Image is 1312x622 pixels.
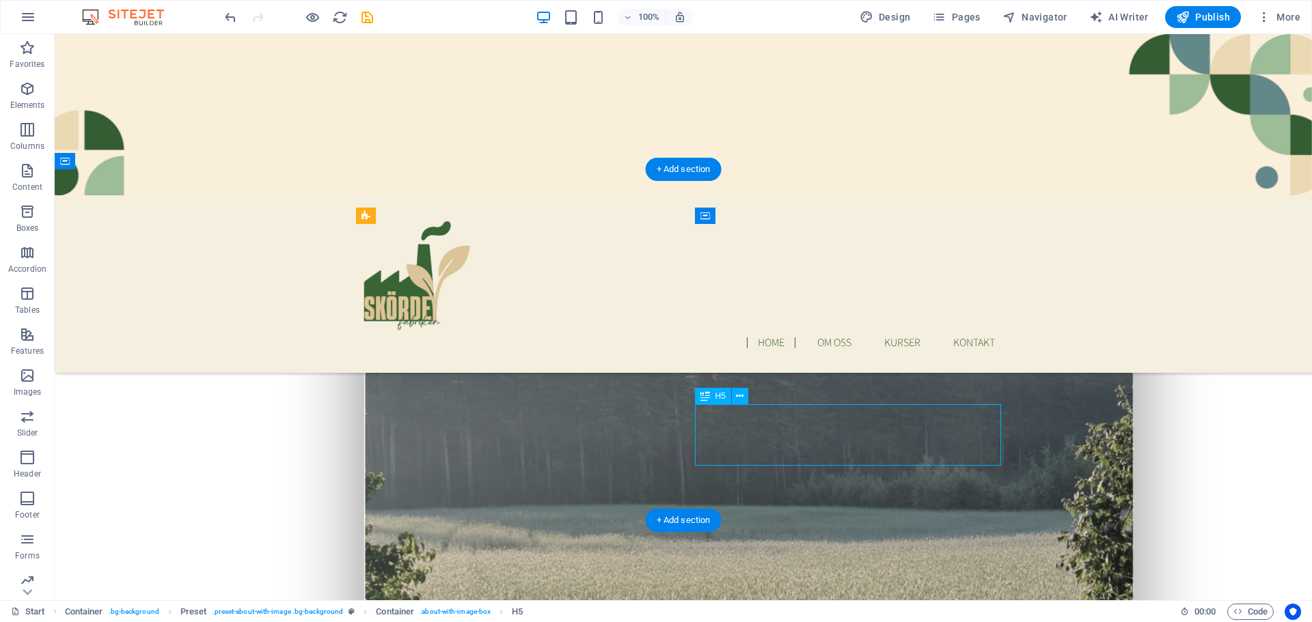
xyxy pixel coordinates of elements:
[109,604,159,620] span: . bg-background
[376,604,414,620] span: Click to select. Double-click to edit
[65,604,523,620] nav: breadcrumb
[11,345,44,356] p: Features
[14,468,41,479] p: Header
[15,509,40,520] p: Footer
[1285,604,1301,620] button: Usercentrics
[65,604,103,620] span: Click to select. Double-click to edit
[359,9,375,25] button: save
[331,9,348,25] button: reload
[715,392,726,400] span: H5
[15,550,40,561] p: Forms
[1233,604,1268,620] span: Code
[420,604,491,620] span: . about-with-image-box
[14,386,42,397] p: Images
[8,264,46,274] p: Accordion
[1180,604,1216,620] h6: Session time
[512,604,523,620] span: Click to select. Double-click to edit
[304,9,320,25] button: Click here to leave preview mode and continue editing
[854,6,916,28] button: Design
[1089,10,1149,24] span: AI Writer
[932,10,980,24] span: Pages
[854,6,916,28] div: Design (Ctrl+Alt+Y)
[1176,10,1230,24] span: Publish
[1165,6,1241,28] button: Publish
[1227,604,1274,620] button: Code
[618,9,666,25] button: 100%
[1002,10,1067,24] span: Navigator
[1252,6,1306,28] button: More
[674,11,686,23] i: On resize automatically adjust zoom level to fit chosen device.
[1084,6,1154,28] button: AI Writer
[79,9,181,25] img: Editor Logo
[17,427,38,438] p: Slider
[213,604,344,620] span: . preset-about-with-image .bg-background
[359,10,375,25] i: Save (Ctrl+S)
[16,223,39,234] p: Boxes
[927,6,985,28] button: Pages
[223,10,238,25] i: Undo: Change text (Ctrl+Z)
[348,608,355,615] i: This element is a customizable preset
[12,182,42,193] p: Content
[10,141,44,152] p: Columns
[10,59,44,70] p: Favorites
[1257,10,1300,24] span: More
[15,305,40,315] p: Tables
[10,100,45,111] p: Elements
[180,604,207,620] span: Click to select. Double-click to edit
[222,9,238,25] button: undo
[332,10,348,25] i: Reload page
[1194,604,1216,620] span: 00 00
[638,9,660,25] h6: 100%
[646,158,722,181] div: + Add section
[1204,606,1206,617] span: :
[860,10,911,24] span: Design
[997,6,1073,28] button: Navigator
[646,509,722,532] div: + Add section
[11,604,45,620] a: Click to cancel selection. Double-click to open Pages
